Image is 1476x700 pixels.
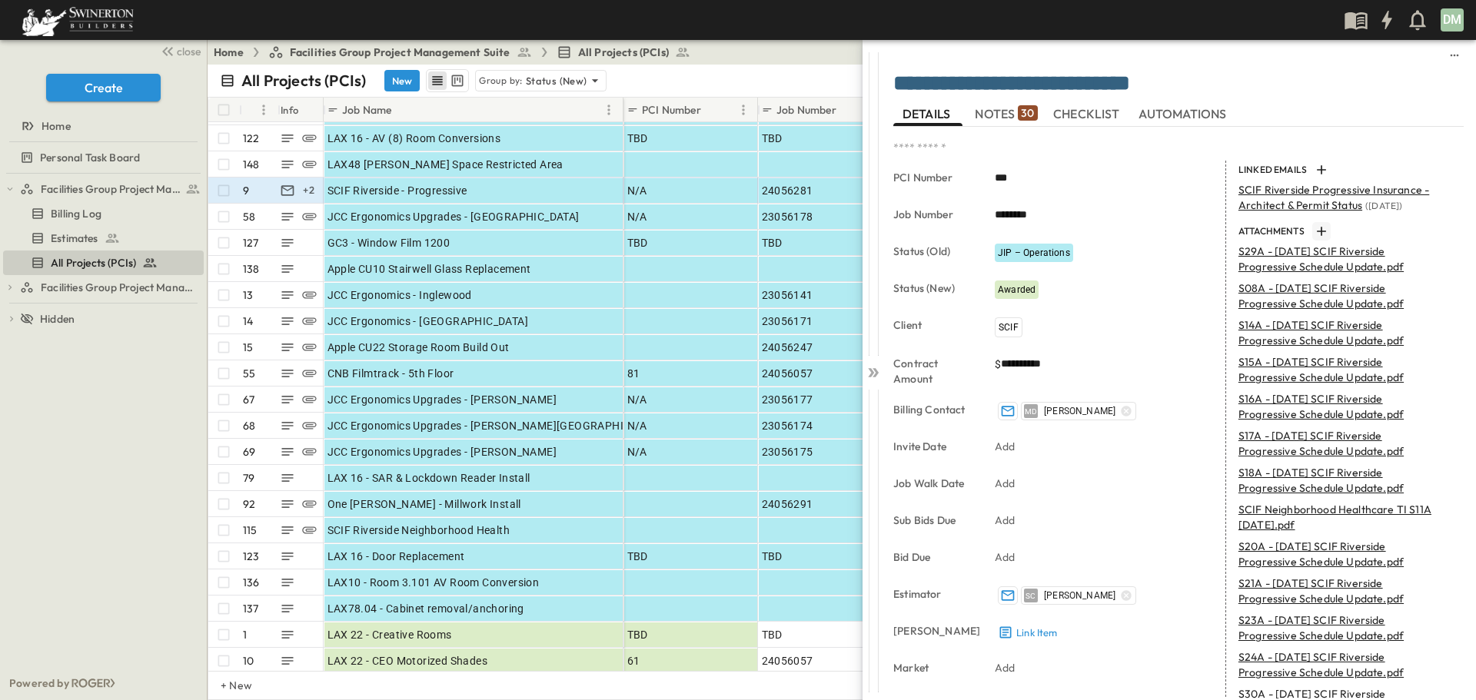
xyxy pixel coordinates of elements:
[327,209,580,224] span: JCC Ergonomics Upgrades - [GEOGRAPHIC_DATA]
[3,145,204,170] div: test
[627,366,640,381] span: 81
[762,287,813,303] span: 23056141
[762,496,813,512] span: 24056291
[426,69,469,92] div: table view
[327,653,488,668] span: LAX 22 - CEO Motorized Shades
[762,444,813,459] span: 23056175
[3,177,204,201] div: test
[893,402,973,417] p: Billing Contact
[642,102,701,118] p: PCI Number
[627,418,647,433] span: N/A
[3,201,204,226] div: test
[327,157,563,172] span: LAX48 [PERSON_NAME] Space Restricted Area
[327,366,454,381] span: CNB Filmtrack - 5th Floor
[327,627,452,642] span: LAX 22 - Creative Rooms
[243,496,255,512] p: 92
[998,284,1036,295] span: Awarded
[243,261,260,277] p: 138
[243,340,253,355] p: 15
[1238,164,1309,176] p: LINKED EMAILS
[893,623,973,639] p: [PERSON_NAME]
[243,523,258,538] p: 115
[327,261,531,277] span: Apple CU10 Stairwell Glass Replacement
[327,496,521,512] span: One [PERSON_NAME] - Millwork Install
[1238,183,1429,212] span: SCIF Riverside Progressive Insurance - Architect & Permit Status
[40,150,140,165] span: Personal Task Board
[1238,317,1433,348] p: S14A - [DATE] SCIF Riverside Progressive Schedule Update.pdf
[1238,502,1433,532] p: SCIF Neighborhood Healthcare TI S11A [DATE].pdf
[327,444,557,459] span: JCC Ergonomics Upgrades - [PERSON_NAME]
[243,601,259,616] p: 137
[327,575,540,590] span: LAX10 - Room 3.101 AV Room Conversion
[1365,200,1402,211] span: ( [DATE] )
[893,170,973,185] p: PCI Number
[999,322,1019,333] span: SCIF
[479,73,523,88] p: Group by:
[327,392,557,407] span: JCC Ergonomics Upgrades - [PERSON_NAME]
[3,275,204,300] div: test
[776,102,836,118] p: Job Number
[995,357,1001,372] span: $
[18,4,137,36] img: 6c363589ada0b36f064d841b69d3a419a338230e66bb0a533688fa5cc3e9e735.png
[903,107,953,121] span: DETAILS
[447,71,467,90] button: kanban view
[1238,280,1433,311] p: S08A - [DATE] SCIF Riverside Progressive Schedule Update.pdf
[1445,46,1464,65] button: sidedrawer-menu
[762,418,813,433] span: 23056174
[327,314,529,329] span: JCC Ergonomics - [GEOGRAPHIC_DATA]
[627,131,648,146] span: TBD
[327,523,510,538] span: SCIF Riverside Neighborhood Health
[1238,244,1433,274] p: S29A - [DATE] SCIF Riverside Progressive Schedule Update.pdf
[3,250,204,275] div: test
[762,235,783,250] span: TBD
[51,206,101,221] span: Billing Log
[578,45,669,60] span: All Projects (PCIs)
[627,235,648,250] span: TBD
[1238,465,1433,496] p: S18A - [DATE] SCIF Riverside Progressive Schedule Update.pdf
[243,418,255,433] p: 68
[1238,428,1433,459] p: S17A - [DATE] SCIF Riverside Progressive Schedule Update.pdf
[428,71,447,90] button: row view
[290,45,510,60] span: Facilities Group Project Management Suite
[342,102,391,118] p: Job Name
[243,627,247,642] p: 1
[893,280,973,296] p: Status (New)
[327,235,450,250] span: GC3 - Window Film 1200
[893,476,973,491] p: Job Walk Date
[1139,107,1230,121] span: AUTOMATIONS
[995,476,1016,491] p: Add
[762,627,783,642] span: TBD
[41,280,198,295] span: Facilities Group Project Management Suite (Copy)
[243,444,255,459] p: 69
[627,549,648,564] span: TBD
[384,70,420,91] button: New
[975,107,1037,121] span: NOTES
[734,101,753,119] button: Menu
[762,314,813,329] span: 23056171
[327,131,501,146] span: LAX 16 - AV (8) Room Conversions
[893,586,973,602] p: Estimator
[243,131,260,146] p: 122
[3,226,204,250] div: test
[254,101,273,119] button: Menu
[243,314,253,329] p: 14
[278,98,324,122] div: Info
[327,340,510,355] span: Apple CU22 Storage Room Build Out
[51,255,136,270] span: All Projects (PCIs)
[327,470,530,486] span: LAX 16 - SAR & Lockdown Reader Install
[41,181,181,197] span: Facilities Group Project Management Suite
[893,660,973,675] p: Market
[995,439,1016,454] p: Add
[42,118,71,134] span: Home
[893,513,973,528] p: Sub Bids Due
[243,183,249,198] p: 9
[46,74,161,101] button: Create
[1044,405,1115,417] span: [PERSON_NAME]
[893,244,973,259] p: Status (Old)
[51,231,98,246] span: Estimates
[1025,411,1037,412] span: MD
[177,44,201,59] span: close
[704,101,721,118] button: Sort
[627,183,647,198] span: N/A
[995,622,1061,643] button: Link Item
